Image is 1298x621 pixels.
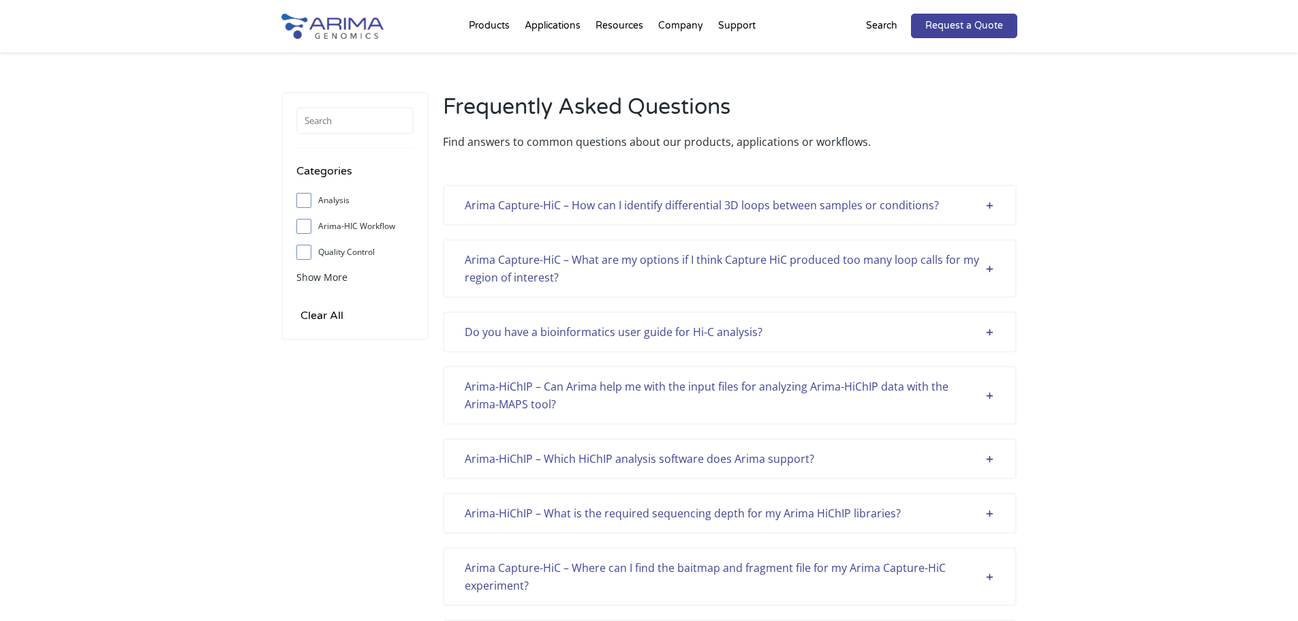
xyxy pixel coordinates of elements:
h4: Categories [296,162,414,190]
div: Do you have a bioinformatics user guide for Hi-C analysis? [465,323,995,341]
div: Arima-HiChIP – What is the required sequencing depth for my Arima HiChIP libraries? [465,504,995,522]
div: Arima-HiChIP – Can Arima help me with the input files for analyzing Arima-HiChIP data with the Ar... [465,378,995,413]
div: Arima-HiChIP – Which HiChIP analysis software does Arima support? [465,450,995,468]
p: Find answers to common questions about our products, applications or workflows. [443,133,1017,151]
p: Search [866,17,897,35]
h2: Frequently Asked Questions [443,92,1017,133]
div: Arima Capture-HiC – What are my options if I think Capture HiC produced too many loop calls for m... [465,251,995,286]
label: Arima-HIC Workflow [296,216,414,237]
a: Request a Quote [911,14,1017,38]
div: Arima Capture-HiC – How can I identify differential 3D loops between samples or conditions? [465,196,995,214]
span: Show More [296,271,347,284]
div: Arima Capture-HiC – Where can I find the baitmap and fragment file for my Arima Capture-HiC exper... [465,559,995,594]
input: Clear All [296,306,347,325]
img: Arima-Genomics-logo [281,14,384,39]
label: Quality Control [296,242,414,262]
input: Search [296,107,414,134]
label: Analysis [296,190,414,211]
